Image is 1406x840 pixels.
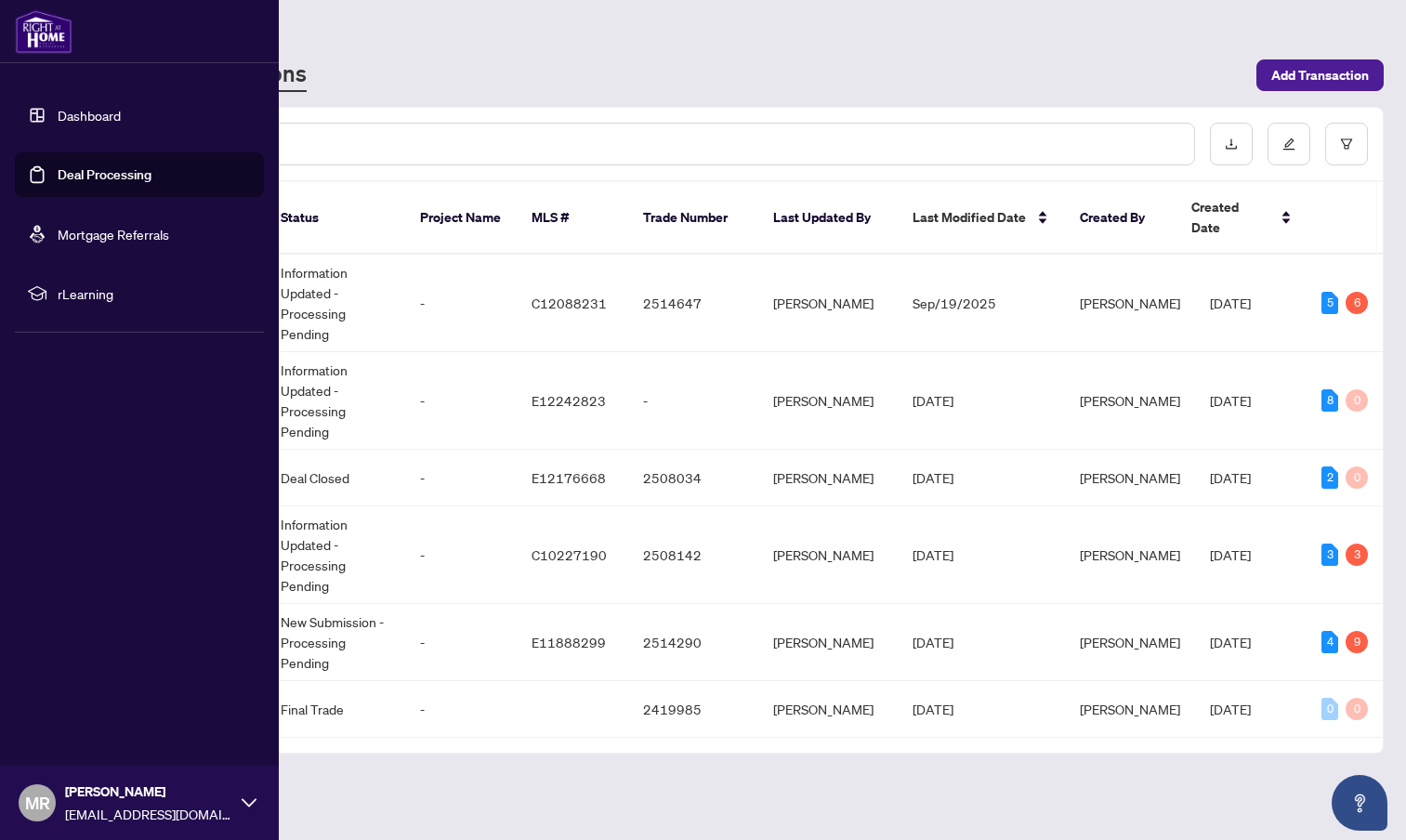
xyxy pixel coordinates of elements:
[758,506,898,604] td: [PERSON_NAME]
[1325,123,1368,165] button: filter
[1321,698,1338,720] div: 0
[913,207,1026,228] span: Last Modified Date
[58,283,251,304] span: rLearning
[266,604,405,681] td: New Submission - Processing Pending
[758,604,898,681] td: [PERSON_NAME]
[1210,546,1251,563] span: [DATE]
[405,352,517,450] td: -
[405,255,517,352] td: -
[266,352,405,450] td: Information Updated - Processing Pending
[913,295,996,311] span: Sep/19/2025
[1346,389,1368,412] div: 0
[65,781,232,802] span: [PERSON_NAME]
[758,182,898,255] th: Last Updated By
[1080,295,1180,311] span: [PERSON_NAME]
[913,546,953,563] span: [DATE]
[1346,631,1368,653] div: 9
[15,9,72,54] img: logo
[1080,701,1180,717] span: [PERSON_NAME]
[758,681,898,738] td: [PERSON_NAME]
[628,450,758,506] td: 2508034
[532,295,607,311] span: C12088231
[1321,292,1338,314] div: 5
[628,506,758,604] td: 2508142
[266,506,405,604] td: Information Updated - Processing Pending
[1282,138,1295,151] span: edit
[1268,123,1310,165] button: edit
[1210,634,1251,650] span: [DATE]
[266,681,405,738] td: Final Trade
[1080,546,1180,563] span: [PERSON_NAME]
[58,107,121,124] a: Dashboard
[405,681,517,738] td: -
[758,450,898,506] td: [PERSON_NAME]
[1321,544,1338,566] div: 3
[898,182,1065,255] th: Last Modified Date
[758,352,898,450] td: [PERSON_NAME]
[58,226,169,243] a: Mortgage Referrals
[1176,182,1307,255] th: Created Date
[58,166,151,183] a: Deal Processing
[758,255,898,352] td: [PERSON_NAME]
[266,182,405,255] th: Status
[532,469,606,486] span: E12176668
[1080,392,1180,409] span: [PERSON_NAME]
[913,392,953,409] span: [DATE]
[266,450,405,506] td: Deal Closed
[405,506,517,604] td: -
[1256,59,1384,91] button: Add Transaction
[1080,634,1180,650] span: [PERSON_NAME]
[405,182,517,255] th: Project Name
[913,701,953,717] span: [DATE]
[1210,469,1251,486] span: [DATE]
[1346,292,1368,314] div: 6
[65,804,232,824] span: [EMAIL_ADDRESS][DOMAIN_NAME]
[628,182,758,255] th: Trade Number
[532,546,607,563] span: C10227190
[405,450,517,506] td: -
[628,604,758,681] td: 2514290
[1225,138,1238,151] span: download
[405,604,517,681] td: -
[1065,182,1176,255] th: Created By
[913,469,953,486] span: [DATE]
[1346,466,1368,489] div: 0
[628,255,758,352] td: 2514647
[517,182,628,255] th: MLS #
[266,255,405,352] td: Information Updated - Processing Pending
[1321,389,1338,412] div: 8
[532,634,606,650] span: E11888299
[1332,775,1387,831] button: Open asap
[1271,60,1369,90] span: Add Transaction
[1210,392,1251,409] span: [DATE]
[1321,631,1338,653] div: 4
[1191,197,1269,238] span: Created Date
[25,790,50,816] span: MR
[1210,295,1251,311] span: [DATE]
[1346,544,1368,566] div: 3
[1210,701,1251,717] span: [DATE]
[628,352,758,450] td: -
[1321,466,1338,489] div: 2
[1080,469,1180,486] span: [PERSON_NAME]
[1340,138,1353,151] span: filter
[913,634,953,650] span: [DATE]
[1346,698,1368,720] div: 0
[532,392,606,409] span: E12242823
[628,681,758,738] td: 2419985
[1210,123,1253,165] button: download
